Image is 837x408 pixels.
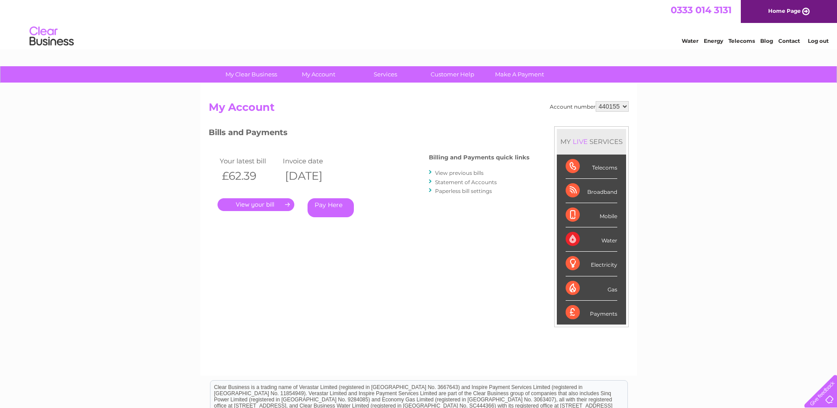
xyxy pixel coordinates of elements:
[566,203,617,227] div: Mobile
[349,66,422,83] a: Services
[209,126,529,142] h3: Bills and Payments
[566,179,617,203] div: Broadband
[210,5,627,43] div: Clear Business is a trading name of Verastar Limited (registered in [GEOGRAPHIC_DATA] No. 3667643...
[435,179,497,185] a: Statement of Accounts
[566,227,617,252] div: Water
[308,198,354,217] a: Pay Here
[218,198,294,211] a: .
[671,4,732,15] a: 0333 014 3131
[281,167,344,185] th: [DATE]
[435,188,492,194] a: Paperless bill settings
[215,66,288,83] a: My Clear Business
[571,137,589,146] div: LIVE
[282,66,355,83] a: My Account
[704,38,723,44] a: Energy
[550,101,629,112] div: Account number
[281,155,344,167] td: Invoice date
[218,155,281,167] td: Your latest bill
[682,38,698,44] a: Water
[416,66,489,83] a: Customer Help
[566,301,617,325] div: Payments
[557,129,626,154] div: MY SERVICES
[435,170,484,176] a: View previous bills
[566,155,617,179] div: Telecoms
[429,154,529,161] h4: Billing and Payments quick links
[483,66,556,83] a: Make A Payment
[566,252,617,276] div: Electricity
[29,23,74,50] img: logo.png
[209,101,629,118] h2: My Account
[218,167,281,185] th: £62.39
[808,38,829,44] a: Log out
[566,276,617,301] div: Gas
[760,38,773,44] a: Blog
[728,38,755,44] a: Telecoms
[778,38,800,44] a: Contact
